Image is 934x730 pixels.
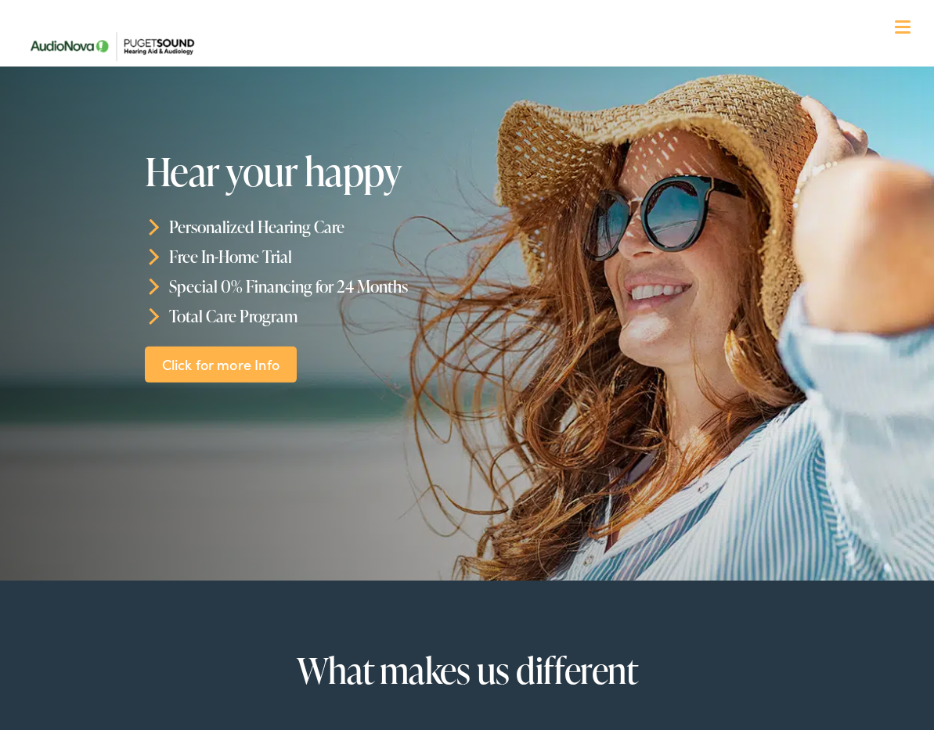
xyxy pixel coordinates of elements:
[145,149,612,192] h1: Hear your happy
[31,63,915,111] a: What We Offer
[81,651,853,690] h2: What makes us different
[145,346,297,383] a: Click for more Info
[145,300,612,330] li: Total Care Program
[145,212,612,242] li: Personalized Hearing Care
[145,272,612,301] li: Special 0% Financing for 24 Months
[145,242,612,272] li: Free In-Home Trial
